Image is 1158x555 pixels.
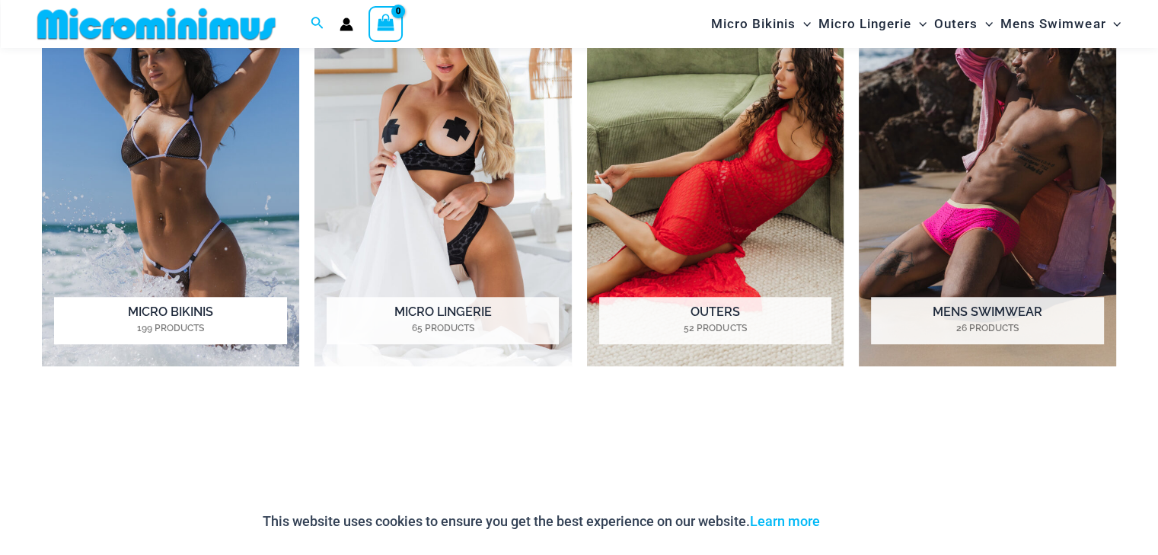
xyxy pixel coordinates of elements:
p: This website uses cookies to ensure you get the best experience on our website. [263,510,820,533]
a: Micro LingerieMenu ToggleMenu Toggle [815,5,930,43]
nav: Site Navigation [705,2,1128,46]
h2: Mens Swimwear [871,297,1103,344]
a: View Shopping Cart, empty [368,6,404,41]
span: Menu Toggle [796,5,811,43]
h2: Micro Bikinis [54,297,286,344]
span: Mens Swimwear [1000,5,1105,43]
a: Search icon link [311,14,324,33]
h2: Micro Lingerie [327,297,559,344]
span: Outers [934,5,978,43]
mark: 65 Products [327,321,559,335]
a: OutersMenu ToggleMenu Toggle [930,5,997,43]
span: Menu Toggle [978,5,993,43]
span: Micro Bikinis [711,5,796,43]
iframe: TrustedSite Certified [42,407,1116,521]
button: Accept [831,503,896,540]
mark: 199 Products [54,321,286,335]
mark: 26 Products [871,321,1103,335]
span: Micro Lingerie [818,5,911,43]
a: Learn more [750,513,820,529]
mark: 52 Products [599,321,831,335]
span: Menu Toggle [911,5,927,43]
img: MM SHOP LOGO FLAT [31,7,282,41]
a: Account icon link [340,18,353,31]
a: Micro BikinisMenu ToggleMenu Toggle [707,5,815,43]
a: Mens SwimwearMenu ToggleMenu Toggle [997,5,1125,43]
span: Menu Toggle [1105,5,1121,43]
h2: Outers [599,297,831,344]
